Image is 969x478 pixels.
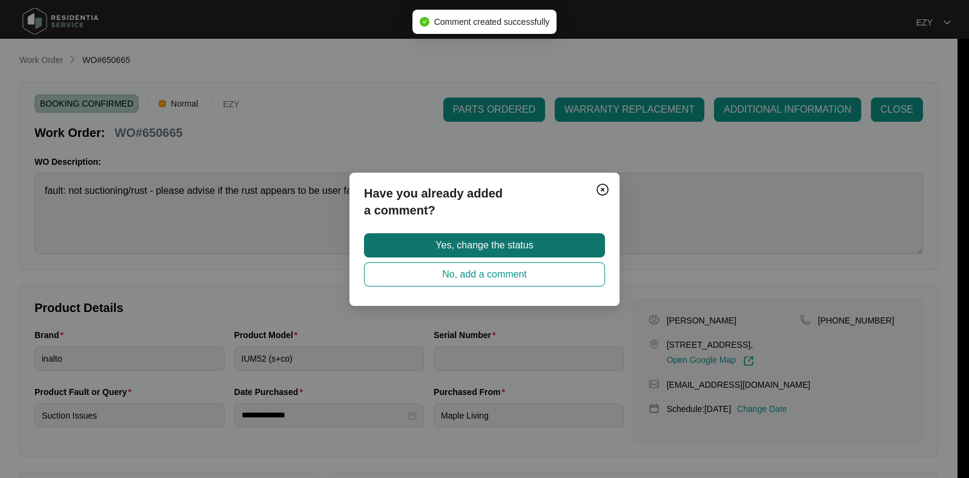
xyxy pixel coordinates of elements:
[595,182,610,197] img: closeCircle
[435,238,533,253] span: Yes, change the status
[364,262,605,287] button: No, add a comment
[434,17,550,27] span: Comment created successfully
[364,185,605,202] p: Have you already added
[442,267,527,282] span: No, add a comment
[364,233,605,257] button: Yes, change the status
[593,180,612,199] button: Close
[364,202,605,219] p: a comment?
[420,17,429,27] span: check-circle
